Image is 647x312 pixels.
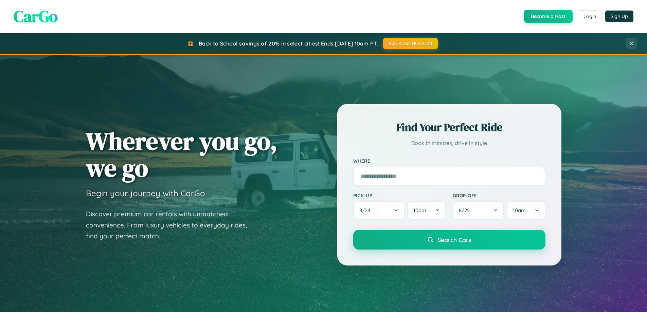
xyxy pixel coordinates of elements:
span: CarGo [14,5,58,27]
button: Search Cars [353,230,545,250]
button: BACK2SCHOOL20 [383,38,438,49]
span: Back to School savings of 20% in select cities! Ends [DATE] 10am PT. [199,40,378,47]
h3: Begin your journey with CarGo [86,188,205,198]
label: Drop-off [453,192,545,198]
p: Book in minutes, drive in style [353,138,545,148]
button: 8/25 [453,201,504,220]
h2: Find Your Perfect Ride [353,120,545,135]
button: Become a Host [524,10,573,23]
span: 10am [513,207,526,214]
span: 8 / 25 [459,207,473,214]
button: Sign Up [605,11,633,22]
h1: Wherever you go, we go [86,128,277,181]
span: 10am [413,207,426,214]
label: Where [353,158,545,164]
label: Pick-up [353,192,446,198]
button: 10am [507,201,545,220]
button: 10am [407,201,446,220]
button: Login [578,10,602,22]
span: Search Cars [437,236,471,243]
button: 8/24 [353,201,405,220]
span: 8 / 24 [359,207,374,214]
p: Discover premium car rentals with unmatched convenience. From luxury vehicles to everyday rides, ... [86,208,256,242]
